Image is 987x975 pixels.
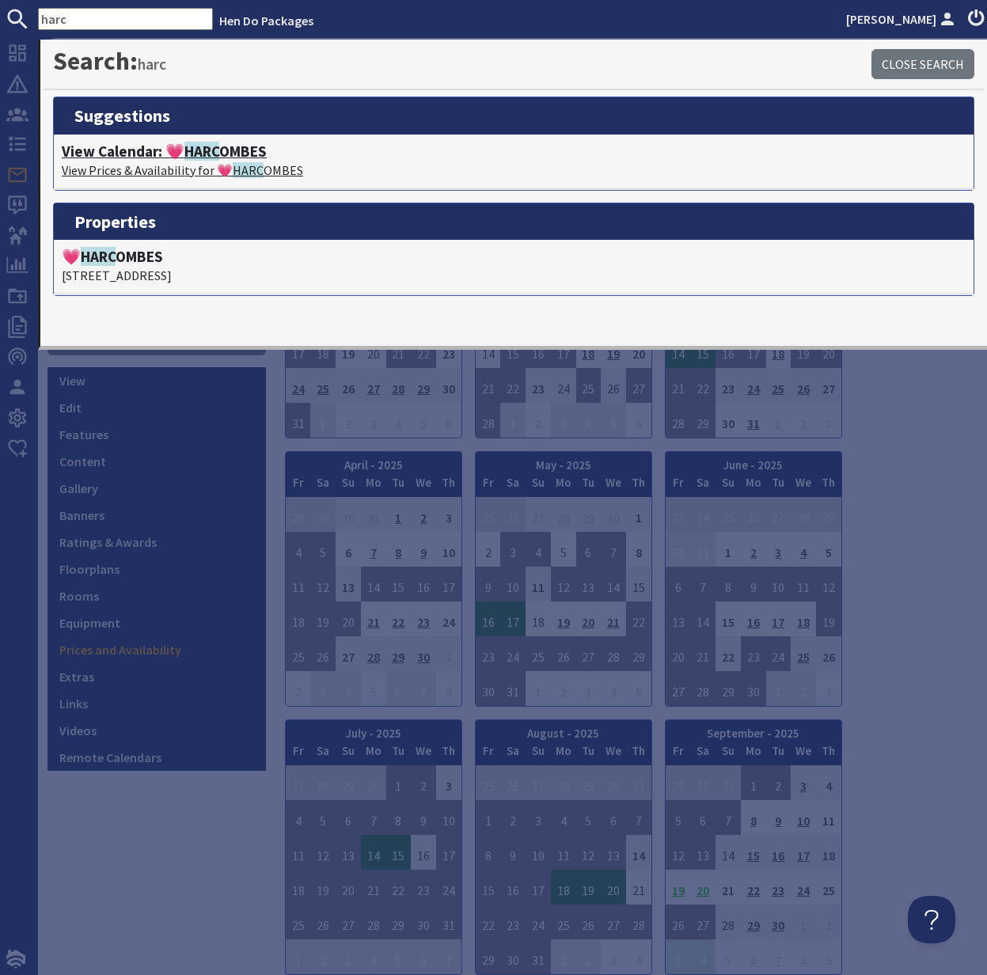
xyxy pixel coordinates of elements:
th: Fr [666,742,691,765]
th: August - 2025 [476,720,651,743]
th: Su [336,474,361,497]
img: staytech_i_w-64f4e8e9ee0a9c174fd5317b4b171b261742d2d393467e5bdba4413f4f884c10.svg [6,950,25,969]
a: 💗HARCOMBES[STREET_ADDRESS] [62,248,966,285]
a: Content [47,448,266,475]
td: 6 [436,403,461,438]
td: 9 [476,567,501,601]
td: 29 [411,368,436,403]
td: 23 [526,368,551,403]
td: 24 [766,636,791,671]
input: SEARCH [38,8,213,30]
td: 16 [411,567,436,601]
td: 11 [526,567,551,601]
th: Fr [666,474,691,497]
td: 1 [436,636,461,671]
a: Ratings & Awards [47,529,266,556]
td: 3 [551,403,576,438]
td: 22 [626,601,651,636]
a: Hen Do Packages [219,13,313,28]
td: 21 [361,601,386,636]
td: 31 [500,671,526,706]
td: 16 [716,333,741,368]
td: 17 [551,333,576,368]
td: 2 [741,532,766,567]
th: Mo [551,474,576,497]
td: 5 [310,532,336,567]
td: 30 [716,403,741,438]
a: Links [47,690,266,717]
th: Mo [551,742,576,765]
a: Prices and Availability [47,636,266,663]
td: 20 [816,333,841,368]
small: harc [138,55,166,74]
td: 19 [816,601,841,636]
td: 2 [476,532,501,567]
th: Fr [286,474,311,497]
td: 22 [386,601,412,636]
td: 31 [716,765,741,800]
td: 18 [526,601,551,636]
td: 15 [386,567,412,601]
td: 28 [310,765,336,800]
th: May - 2025 [476,452,651,475]
td: 23 [666,497,691,532]
th: Tu [386,474,412,497]
td: 4 [601,671,626,706]
a: Remote Calendars [47,744,266,771]
td: 8 [716,567,741,601]
td: 1 [526,671,551,706]
td: 28 [286,497,311,532]
a: View Calendar: 💗HARCOMBESView Prices & Availability for 💗HARCOMBES [62,142,966,180]
td: 3 [436,765,461,800]
td: 3 [310,671,336,706]
td: 29 [576,497,602,532]
td: 5 [626,671,651,706]
td: 9 [411,532,436,567]
td: 1 [766,671,791,706]
td: 29 [690,403,716,438]
td: 25 [766,368,791,403]
td: 3 [816,403,841,438]
th: September - 2025 [666,720,841,743]
td: 26 [791,368,816,403]
td: 24 [436,601,461,636]
td: 3 [816,671,841,706]
td: 2 [411,497,436,532]
td: 18 [766,333,791,368]
td: 14 [601,567,626,601]
th: Fr [476,742,501,765]
td: 27 [361,368,386,403]
td: 26 [551,636,576,671]
h3: suggestions [54,97,974,134]
td: 6 [576,532,602,567]
td: 8 [436,671,461,706]
td: 9 [411,800,436,835]
td: 2 [286,671,311,706]
td: 29 [716,671,741,706]
td: 29 [336,765,361,800]
td: 3 [576,671,602,706]
td: 25 [476,497,501,532]
td: 30 [741,671,766,706]
td: 11 [286,567,311,601]
td: 31 [361,497,386,532]
td: 6 [626,403,651,438]
td: 20 [336,601,361,636]
td: 23 [476,636,501,671]
td: 27 [626,368,651,403]
td: 15 [690,333,716,368]
p: [STREET_ADDRESS] [62,266,966,285]
a: Close Search [871,49,974,79]
td: 30 [436,368,461,403]
td: 29 [666,765,691,800]
td: 30 [336,497,361,532]
a: [PERSON_NAME] [846,9,959,28]
span: HARC [233,162,264,178]
th: We [411,742,436,765]
td: 2 [526,403,551,438]
td: 1 [716,532,741,567]
td: 27 [766,497,791,532]
th: Mo [361,742,386,765]
td: 2 [411,765,436,800]
iframe: Toggle Customer Support [908,896,955,943]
